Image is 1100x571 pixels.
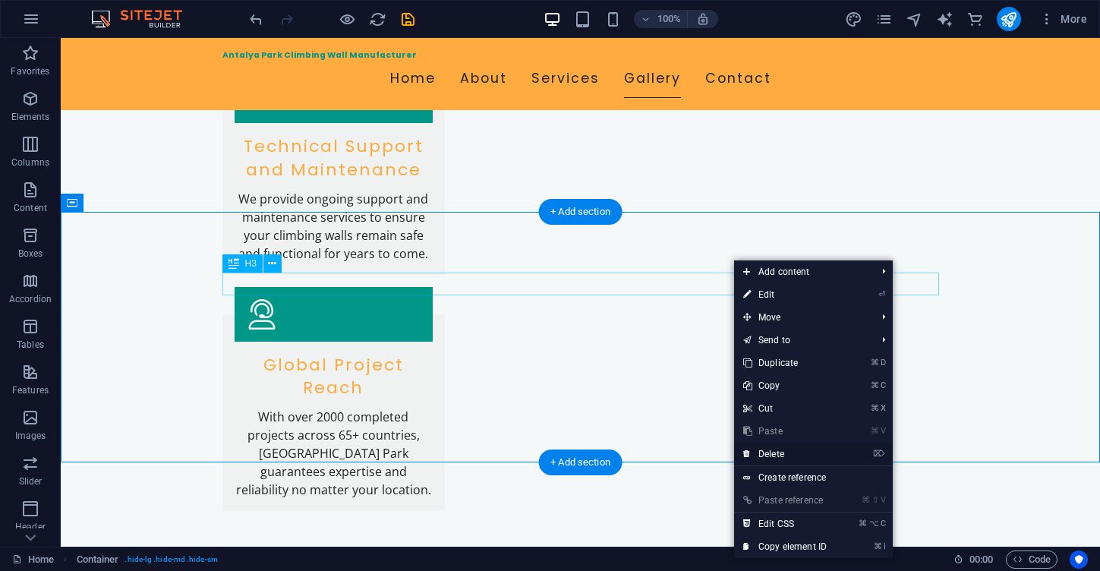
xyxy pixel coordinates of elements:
i: Navigator [906,11,923,28]
span: . hide-lg .hide-md .hide-sm [124,550,217,569]
i: ⏎ [878,289,885,299]
p: Boxes [18,248,43,260]
button: save [399,10,417,28]
span: Click to select. Double-click to edit [77,550,119,569]
span: Code [1013,550,1051,569]
span: Add content [734,260,870,283]
p: Columns [11,156,49,169]
button: pages [875,10,894,28]
i: D [881,358,885,368]
i: AI Writer [936,11,953,28]
button: navigator [906,10,924,28]
i: X [881,403,885,413]
i: ⌘ [874,541,882,551]
i: C [881,519,885,528]
i: ⌘ [871,358,879,368]
span: : [980,554,982,565]
a: ⌘VPaste [734,420,836,443]
button: More [1033,7,1093,31]
i: Design (Ctrl+Alt+Y) [845,11,862,28]
p: Images [15,430,46,442]
button: reload [368,10,386,28]
a: ⌘DDuplicate [734,352,836,374]
a: ⌘⇧VPaste reference [734,489,836,512]
span: Move [734,306,870,329]
h6: Session time [953,550,994,569]
p: Accordion [9,293,52,305]
i: C [881,380,885,390]
i: ⌥ [869,519,879,528]
i: ⌘ [859,519,867,528]
p: Tables [17,339,44,351]
i: ⌘ [871,403,879,413]
a: ⌘CCopy [734,374,836,397]
div: + Add section [538,450,622,475]
i: ⌘ [871,380,879,390]
button: undo [247,10,265,28]
span: 00 00 [969,550,993,569]
h6: 100% [657,10,681,28]
i: On resize automatically adjust zoom level to fit chosen device. [696,12,710,26]
button: text_generator [936,10,954,28]
i: V [881,426,885,436]
p: Slider [19,475,43,487]
i: Save (Ctrl+S) [399,11,417,28]
span: More [1039,11,1087,27]
nav: breadcrumb [77,550,218,569]
a: ⌘XCut [734,397,836,420]
p: Content [14,202,47,214]
button: Click here to leave preview mode and continue editing [338,10,356,28]
a: ⏎Edit [734,283,836,306]
button: commerce [966,10,985,28]
span: H3 [245,259,257,268]
a: ⌦Delete [734,443,836,465]
i: ⌘ [862,495,870,505]
img: Editor Logo [87,10,201,28]
i: ⌘ [871,426,879,436]
button: 100% [634,10,688,28]
p: Elements [11,111,50,123]
button: publish [997,7,1021,31]
i: Undo: Delete elements (Ctrl+Z) [247,11,265,28]
a: Create reference [734,466,893,489]
button: Code [1006,550,1057,569]
i: Commerce [966,11,984,28]
a: ⌘⌥CEdit CSS [734,513,836,535]
i: V [881,495,885,505]
i: Publish [1000,11,1017,28]
i: Pages (Ctrl+Alt+S) [875,11,893,28]
a: Send to [734,329,870,352]
p: Features [12,384,49,396]
a: Click to cancel selection. Double-click to open Pages [12,550,54,569]
i: I [884,541,885,551]
i: ⌦ [873,449,885,459]
i: Reload page [369,11,386,28]
p: Favorites [11,65,49,77]
div: + Add section [538,199,622,225]
button: design [845,10,863,28]
i: ⇧ [872,495,879,505]
p: Header [15,521,46,533]
a: ⌘ICopy element ID [734,535,836,558]
button: Usercentrics [1070,550,1088,569]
